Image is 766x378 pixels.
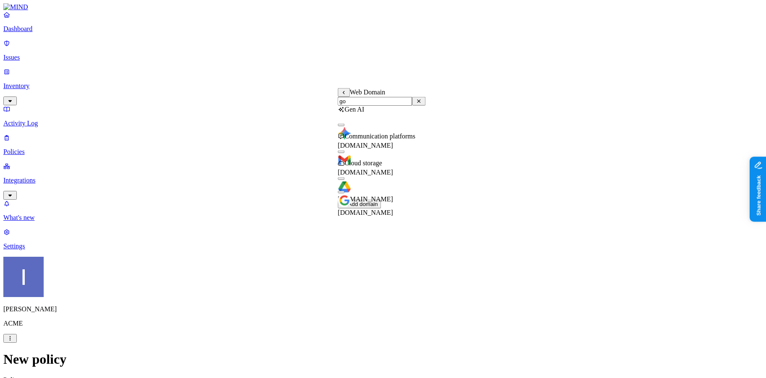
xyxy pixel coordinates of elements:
[338,154,351,167] img: mail.google.com favicon
[3,25,763,33] p: Dashboard
[338,133,425,140] div: Communication platforms
[3,134,763,156] a: Policies
[3,11,763,33] a: Dashboard
[338,97,412,106] input: Search...
[3,39,763,61] a: Issues
[338,142,393,149] span: [DOMAIN_NAME]
[3,257,44,297] img: Itai Schwartz
[338,169,393,176] span: [DOMAIN_NAME]
[3,120,763,127] p: Activity Log
[3,82,763,90] p: Inventory
[338,180,351,194] img: drive.google.com favicon
[3,320,763,327] p: ACME
[3,54,763,61] p: Issues
[3,3,763,11] a: MIND
[350,89,385,96] span: Web Domain
[3,3,28,11] img: MIND
[338,159,425,167] div: Cloud storage
[3,105,763,127] a: Activity Log
[3,68,763,104] a: Inventory
[338,209,393,216] span: [DOMAIN_NAME]
[3,214,763,222] p: What's new
[3,228,763,250] a: Settings
[3,242,763,250] p: Settings
[3,352,763,367] h1: New policy
[3,177,763,184] p: Integrations
[3,200,763,222] a: What's new
[338,194,351,207] img: docs.google.com favicon
[3,162,763,198] a: Integrations
[338,127,351,140] img: gemini.google.com favicon
[3,148,763,156] p: Policies
[338,106,425,113] div: Gen AI
[3,305,763,313] p: [PERSON_NAME]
